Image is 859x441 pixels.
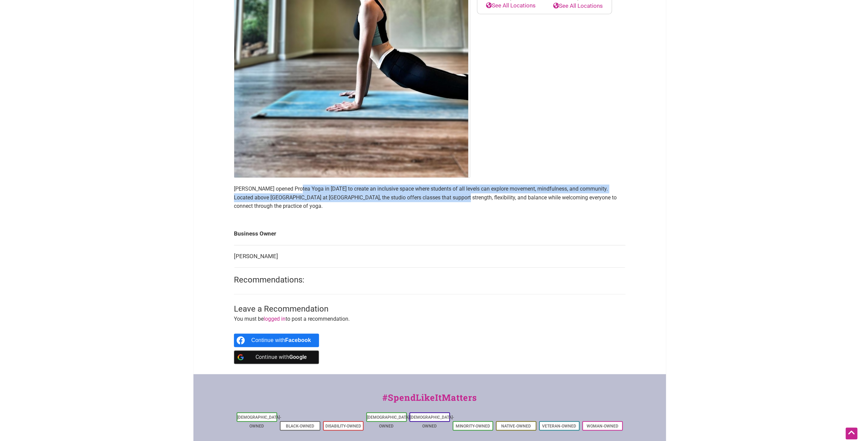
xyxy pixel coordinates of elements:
a: Black-Owned [286,424,314,428]
a: Native-Owned [501,424,531,428]
a: Disability-Owned [325,424,361,428]
a: Continue with <b>Facebook</b> [234,334,319,347]
td: Business Owner [234,223,625,245]
div: Continue with [251,334,311,347]
p: [PERSON_NAME] opened Protea Yoga in [DATE] to create an inclusive space where students of all lev... [234,185,625,211]
a: See All Locations [477,1,544,10]
p: You must be to post a recommendation. [234,315,625,323]
b: Google [289,354,307,360]
a: [DEMOGRAPHIC_DATA]-Owned [237,415,281,428]
div: Scroll Back to Top [845,427,857,439]
a: [DEMOGRAPHIC_DATA]-Owned [367,415,411,428]
h3: Leave a Recommendation [234,303,625,315]
a: [DEMOGRAPHIC_DATA]-Owned [410,415,454,428]
a: Veteran-Owned [542,424,576,428]
a: Minority-Owned [456,424,490,428]
div: #SpendLikeItMatters [193,391,666,411]
td: [PERSON_NAME] [234,245,625,268]
a: Woman-Owned [587,424,618,428]
b: Facebook [285,337,311,343]
a: logged in [264,316,286,322]
a: See All Locations [544,2,612,10]
a: Continue with <b>Google</b> [234,350,319,364]
div: Continue with [251,350,311,364]
h2: Recommendations: [234,274,625,286]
